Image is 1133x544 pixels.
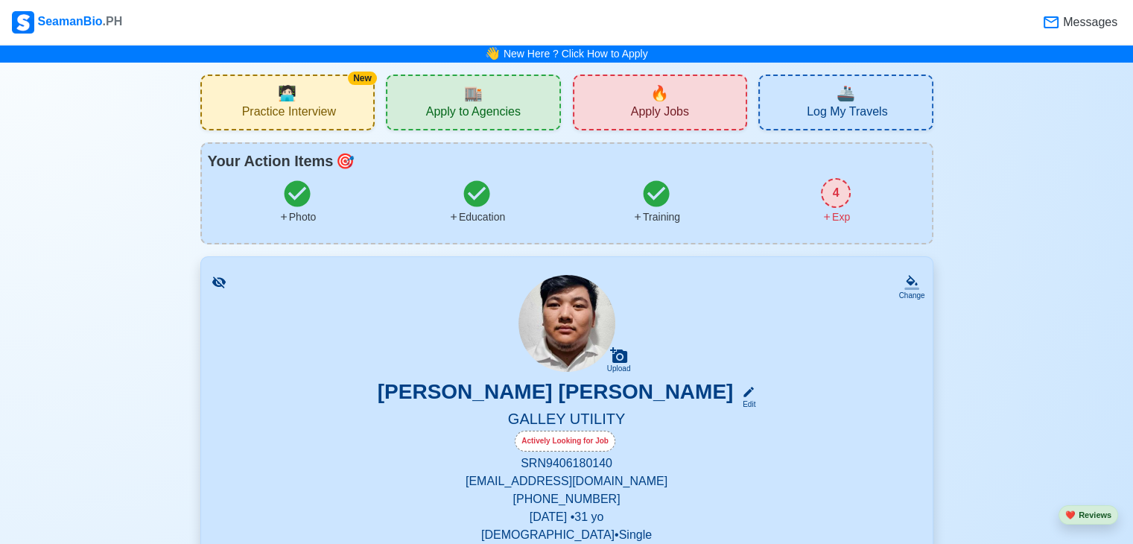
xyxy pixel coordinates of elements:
div: Exp [822,209,850,225]
span: todo [336,150,355,172]
div: Upload [607,364,631,373]
p: [PHONE_NUMBER] [219,490,915,508]
p: [EMAIL_ADDRESS][DOMAIN_NAME] [219,472,915,490]
span: new [650,82,669,104]
p: [DATE] • 31 yo [219,508,915,526]
span: .PH [103,15,123,28]
span: Apply to Agencies [426,104,521,123]
span: travel [837,82,855,104]
h5: GALLEY UTILITY [219,410,915,431]
span: Apply Jobs [631,104,689,123]
span: interview [278,82,296,104]
div: Actively Looking for Job [515,431,615,452]
button: heartReviews [1059,505,1118,525]
span: Practice Interview [242,104,336,123]
div: Your Action Items [208,150,926,172]
p: [DEMOGRAPHIC_DATA] • Single [219,526,915,544]
div: Change [898,290,924,301]
a: New Here ? Click How to Apply [504,48,648,60]
div: New [348,72,377,85]
span: agencies [464,82,483,104]
img: Logo [12,11,34,34]
span: heart [1065,510,1076,519]
div: Edit [736,399,755,410]
div: Training [632,209,680,225]
span: Log My Travels [807,104,887,123]
div: SeamanBio [12,11,122,34]
span: bell [483,42,503,64]
div: Photo [279,209,317,225]
div: 4 [821,178,851,208]
h3: [PERSON_NAME] [PERSON_NAME] [378,379,734,410]
div: Education [448,209,505,225]
span: Messages [1060,13,1117,31]
p: SRN 9406180140 [219,455,915,472]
